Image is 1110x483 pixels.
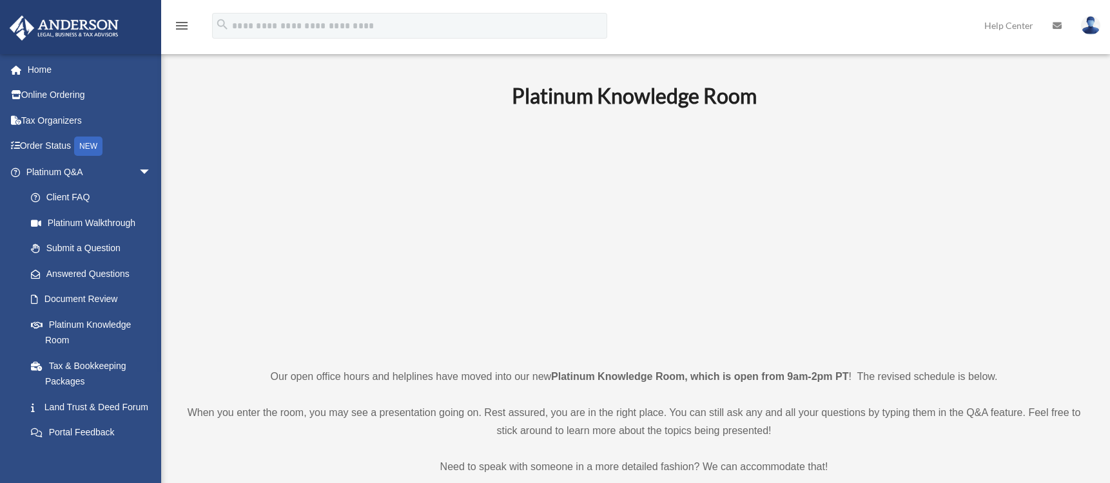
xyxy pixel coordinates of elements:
[18,394,171,420] a: Land Trust & Deed Forum
[18,261,171,287] a: Answered Questions
[18,287,171,312] a: Document Review
[18,420,171,446] a: Portal Feedback
[184,368,1084,386] p: Our open office hours and helplines have moved into our new ! The revised schedule is below.
[74,137,102,156] div: NEW
[9,133,171,160] a: Order StatusNEW
[551,371,848,382] strong: Platinum Knowledge Room, which is open from 9am-2pm PT
[18,353,171,394] a: Tax & Bookkeeping Packages
[9,57,171,82] a: Home
[1081,16,1100,35] img: User Pic
[174,23,190,33] a: menu
[18,312,164,353] a: Platinum Knowledge Room
[215,17,229,32] i: search
[441,126,828,344] iframe: 231110_Toby_KnowledgeRoom
[18,236,171,261] a: Submit a Question
[18,210,171,236] a: Platinum Walkthrough
[139,159,164,185] span: arrow_drop_down
[512,83,757,108] b: Platinum Knowledge Room
[9,108,171,133] a: Tax Organizers
[9,82,171,108] a: Online Ordering
[6,15,122,41] img: Anderson Advisors Platinum Portal
[18,185,171,211] a: Client FAQ
[174,18,190,33] i: menu
[9,159,171,185] a: Platinum Q&Aarrow_drop_down
[184,404,1084,440] p: When you enter the room, you may see a presentation going on. Rest assured, you are in the right ...
[184,458,1084,476] p: Need to speak with someone in a more detailed fashion? We can accommodate that!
